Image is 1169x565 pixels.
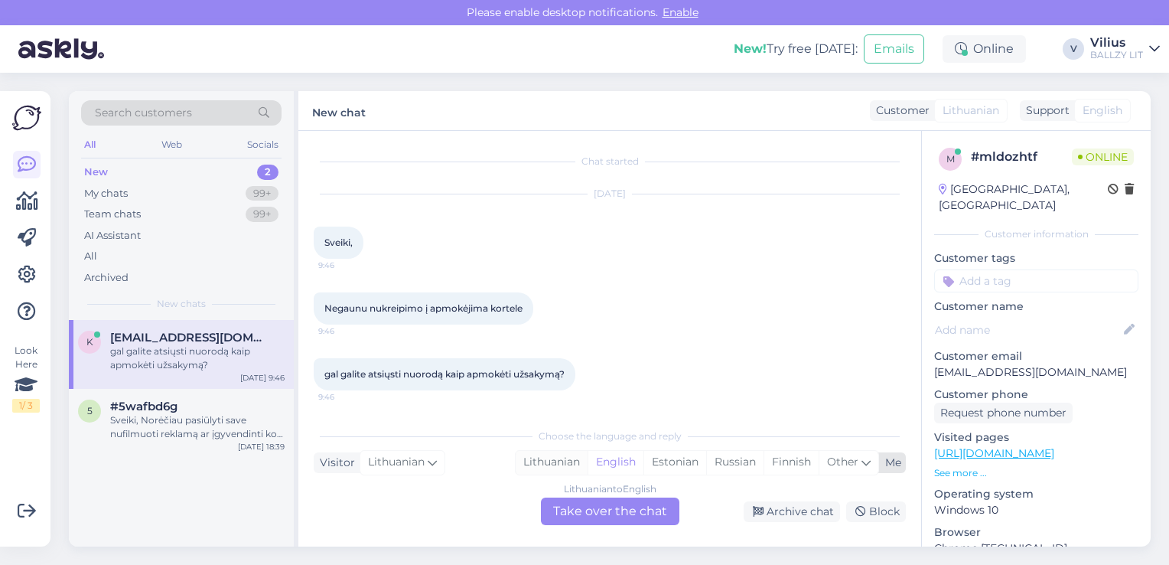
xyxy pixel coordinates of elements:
a: ViliusBALLZY LIT [1090,37,1160,61]
div: V [1063,38,1084,60]
span: English [1083,103,1122,119]
div: Lithuanian to English [564,482,656,496]
span: 9:46 [318,391,376,403]
button: Emails [864,34,924,64]
div: Vilius [1090,37,1143,49]
div: Support [1020,103,1070,119]
span: m [946,153,955,165]
div: [DATE] 9:46 [240,372,285,384]
div: My chats [84,186,128,201]
div: Lithuanian [516,451,588,474]
div: AI Assistant [84,228,141,243]
div: Try free [DATE]: [734,40,858,58]
span: Lithuanian [943,103,999,119]
div: gal galite atsiųsti nuorodą kaip apmokėti užsakymą? [110,345,285,372]
div: New [84,165,108,180]
div: [GEOGRAPHIC_DATA], [GEOGRAPHIC_DATA] [939,181,1108,214]
div: Web [158,135,185,155]
span: Negaunu nukreipimo į apmokėjima kortele [324,302,523,314]
div: 99+ [246,186,278,201]
div: [DATE] 18:39 [238,441,285,452]
p: Visited pages [934,429,1138,446]
div: English [588,451,643,474]
div: Take over the chat [541,498,679,525]
span: Lithuanian [368,454,425,471]
div: Block [846,501,906,522]
input: Add a tag [934,269,1138,292]
b: New! [734,41,767,56]
span: Online [1072,149,1134,165]
div: All [81,135,99,155]
p: [EMAIL_ADDRESS][DOMAIN_NAME] [934,364,1138,380]
div: Customer information [934,227,1138,241]
span: Other [827,455,858,469]
div: Estonian [643,451,706,474]
img: Askly Logo [12,103,41,132]
span: Sveiki, [324,237,353,248]
span: 9:46 [318,325,376,337]
div: Russian [706,451,764,474]
p: Customer tags [934,250,1138,266]
p: Customer name [934,299,1138,315]
span: Search customers [95,105,192,121]
div: 99+ [246,207,278,222]
div: [DATE] [314,187,906,201]
div: 1 / 3 [12,399,40,413]
span: 9:46 [318,260,376,271]
span: New chats [157,297,206,311]
p: Windows 10 [934,502,1138,518]
p: Operating system [934,486,1138,502]
div: Request phone number [934,403,1073,423]
label: New chat [312,100,366,121]
p: Customer phone [934,387,1138,403]
span: 5 [87,405,93,416]
div: Socials [244,135,282,155]
div: Finnish [764,451,819,474]
div: Look Here [12,344,40,413]
div: Archived [84,270,129,286]
p: Chrome [TECHNICAL_ID] [934,541,1138,557]
div: Online [943,35,1026,63]
span: kestutiskazakevicius1@gmail.com [110,331,269,345]
div: Sveiki, Norėčiau pasiūlyti save nufilmuoti reklamą ar įgyvendinti kokį įdomesnį projektą. Keletas... [110,413,285,441]
p: Browser [934,524,1138,541]
div: Chat started [314,155,906,168]
span: gal galite atsiųsti nuorodą kaip apmokėti užsakymą? [324,368,565,380]
div: Archive chat [744,501,840,522]
div: BALLZY LIT [1090,49,1143,61]
p: See more ... [934,466,1138,480]
div: # mldozhtf [971,148,1072,166]
a: [URL][DOMAIN_NAME] [934,446,1054,460]
div: Choose the language and reply [314,429,906,443]
div: Team chats [84,207,141,222]
input: Add name [935,322,1121,338]
span: #5wafbd6g [110,400,177,413]
div: Visitor [314,455,355,471]
div: All [84,249,97,264]
div: 2 [257,165,278,180]
div: Me [879,455,901,471]
p: Customer email [934,348,1138,364]
div: Customer [870,103,930,119]
span: k [86,336,93,348]
span: Enable [658,5,703,19]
